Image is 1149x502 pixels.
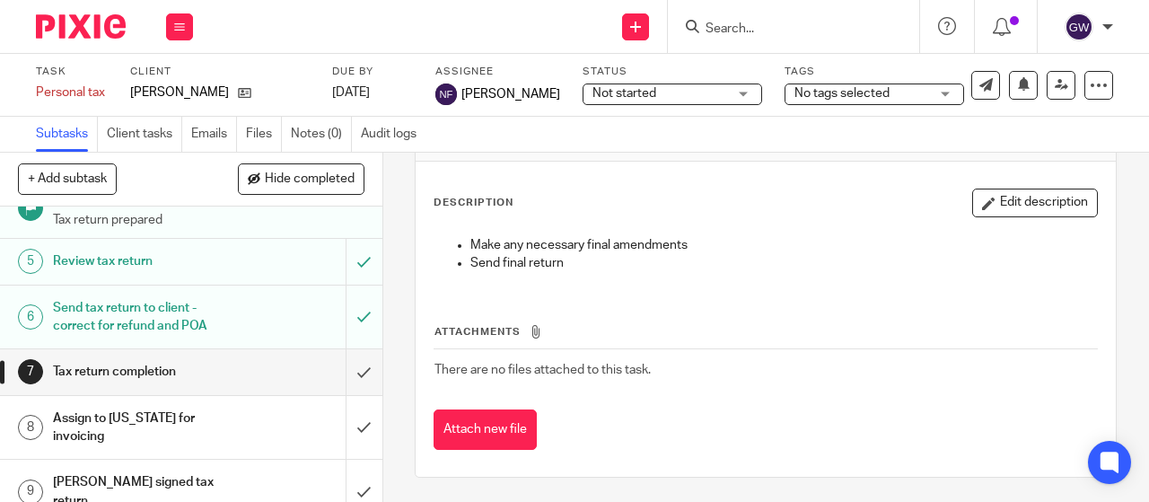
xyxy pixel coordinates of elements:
[18,249,43,274] div: 5
[191,117,237,152] a: Emails
[435,84,457,105] img: svg%3E
[36,65,108,79] label: Task
[434,364,651,376] span: There are no files attached to this task.
[435,65,560,79] label: Assignee
[592,87,656,100] span: Not started
[434,327,521,337] span: Attachments
[794,87,890,100] span: No tags selected
[18,359,43,384] div: 7
[130,65,310,79] label: Client
[53,211,364,229] p: Tax return prepared
[53,405,236,451] h1: Assign to [US_STATE] for invoicing
[238,163,364,194] button: Hide completed
[107,117,182,152] a: Client tasks
[265,172,355,187] span: Hide completed
[583,65,762,79] label: Status
[434,410,537,450] button: Attach new file
[332,65,413,79] label: Due by
[18,163,117,194] button: + Add subtask
[361,117,425,152] a: Audit logs
[332,86,370,99] span: [DATE]
[470,254,1097,272] p: Send final return
[53,295,236,340] h1: Send tax return to client - correct for refund and POA
[130,84,229,101] p: [PERSON_NAME]
[1065,13,1093,41] img: svg%3E
[461,85,560,103] span: [PERSON_NAME]
[36,117,98,152] a: Subtasks
[704,22,865,38] input: Search
[291,117,352,152] a: Notes (0)
[470,236,1097,254] p: Make any necessary final amendments
[18,304,43,330] div: 6
[53,358,236,385] h1: Tax return completion
[53,248,236,275] h1: Review tax return
[246,117,282,152] a: Files
[434,196,513,210] p: Description
[785,65,964,79] label: Tags
[36,14,126,39] img: Pixie
[18,415,43,440] div: 8
[972,189,1098,217] button: Edit description
[36,84,108,101] div: Personal tax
